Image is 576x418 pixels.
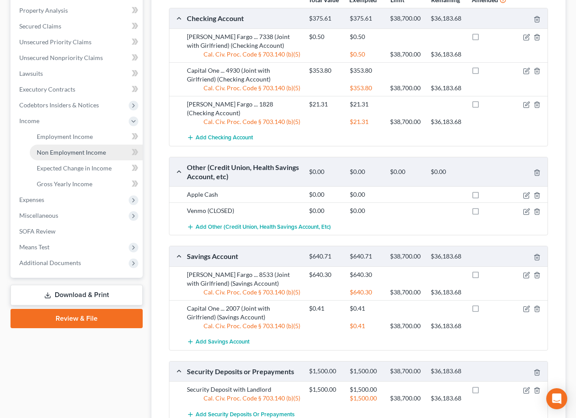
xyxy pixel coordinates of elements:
span: Unsecured Nonpriority Claims [19,54,103,61]
div: Checking Account [183,14,305,23]
div: $0.00 [305,190,345,199]
div: $38,700.00 [386,50,426,59]
button: Add Savings Account [187,334,249,350]
div: $38,700.00 [386,252,426,261]
div: $0.00 [305,168,345,176]
span: Miscellaneous [19,212,58,219]
div: $38,700.00 [386,367,426,375]
div: [PERSON_NAME] Fargo ... 7338 (Joint with Girlfriend) (Checking Account) [183,32,305,50]
a: Property Analysis [12,3,143,18]
div: $0.00 [386,168,426,176]
div: $353.80 [305,66,345,75]
div: $0.00 [305,206,345,215]
div: $640.71 [345,252,386,261]
span: Executory Contracts [19,85,75,93]
div: $0.41 [305,304,345,313]
a: Gross Yearly Income [30,176,143,192]
a: Unsecured Nonpriority Claims [12,50,143,66]
span: Unsecured Priority Claims [19,38,91,46]
a: Executory Contracts [12,81,143,97]
div: $36,183.68 [426,84,467,92]
div: Other (Credit Union, Health Savings Account, etc) [183,163,305,181]
div: [PERSON_NAME] Fargo ... 8533 (Joint with Girlfriend) (Savings Account) [183,270,305,288]
div: $0.00 [345,190,386,199]
div: $0.00 [345,168,386,176]
div: $36,183.68 [426,394,467,403]
span: Gross Yearly Income [37,180,92,188]
div: Capital One ... 4930 (Joint with Girlfriend) (Checking Account) [183,66,305,84]
span: Add Security Deposits or Prepayments [196,411,295,418]
div: $375.61 [305,14,345,23]
div: $36,183.68 [426,288,467,297]
div: $1,500.00 [305,367,345,375]
span: Codebtors Insiders & Notices [19,101,99,109]
span: Lawsuits [19,70,43,77]
div: $38,700.00 [386,14,426,23]
div: Cal. Civ. Proc. Code § 703.140 (b)(5) [183,394,305,403]
div: $38,700.00 [386,117,426,126]
a: Employment Income [30,129,143,145]
div: Savings Account [183,252,305,261]
div: $1,500.00 [305,385,345,394]
div: $38,700.00 [386,288,426,297]
div: $38,700.00 [386,322,426,330]
div: Capital One ... 2007 (Joint with Girlfriend) (Savings Account) [183,304,305,322]
div: $36,183.68 [426,252,467,261]
div: $353.80 [345,84,386,92]
a: Non Employment Income [30,145,143,160]
div: $1,500.00 [345,367,386,375]
div: $640.30 [345,270,386,279]
div: $38,700.00 [386,394,426,403]
div: $21.31 [305,100,345,109]
div: Cal. Civ. Proc. Code § 703.140 (b)(5) [183,84,305,92]
a: Unsecured Priority Claims [12,34,143,50]
div: $1,500.00 [345,385,386,394]
span: Add Savings Account [196,339,249,346]
div: Open Intercom Messenger [546,388,567,409]
div: Apple Cash [183,190,305,199]
div: Cal. Civ. Proc. Code § 703.140 (b)(5) [183,288,305,297]
span: Property Analysis [19,7,68,14]
div: $36,183.68 [426,117,467,126]
a: Download & Print [11,285,143,305]
div: $640.30 [305,270,345,279]
div: Security Deposits or Prepayments [183,367,305,376]
a: Secured Claims [12,18,143,34]
div: $36,183.68 [426,322,467,330]
span: Non Employment Income [37,149,106,156]
div: $36,183.68 [426,14,467,23]
div: Cal. Civ. Proc. Code § 703.140 (b)(5) [183,322,305,330]
div: [PERSON_NAME] Fargo ... 1828 (Checking Account) [183,100,305,117]
div: $640.71 [305,252,345,261]
a: SOFA Review [12,223,143,239]
a: Review & File [11,309,143,328]
div: $0.41 [345,322,386,330]
div: Security Deposit with Landlord [183,385,305,394]
div: $640.30 [345,288,386,297]
div: $21.31 [345,117,386,126]
div: $353.80 [345,66,386,75]
span: Additional Documents [19,259,81,266]
div: $0.41 [345,304,386,313]
span: Expected Change in Income [37,164,112,172]
span: Secured Claims [19,22,61,30]
div: $0.50 [345,32,386,41]
span: Means Test [19,243,49,251]
div: Cal. Civ. Proc. Code § 703.140 (b)(5) [183,50,305,59]
div: $36,183.68 [426,367,467,375]
div: $21.31 [345,100,386,109]
span: SOFA Review [19,227,56,235]
div: $38,700.00 [386,84,426,92]
span: Expenses [19,196,44,203]
button: Add Other (Credit Union, Health Savings Account, etc) [187,219,331,235]
span: Add Other (Credit Union, Health Savings Account, etc) [196,223,331,230]
div: $375.61 [345,14,386,23]
div: Cal. Civ. Proc. Code § 703.140 (b)(5) [183,117,305,126]
button: Add Checking Account [187,130,253,146]
div: $0.00 [345,206,386,215]
div: $0.50 [305,32,345,41]
span: Add Checking Account [196,135,253,142]
span: Employment Income [37,133,93,140]
div: Venmo (CLOSED) [183,206,305,215]
div: $0.00 [426,168,467,176]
